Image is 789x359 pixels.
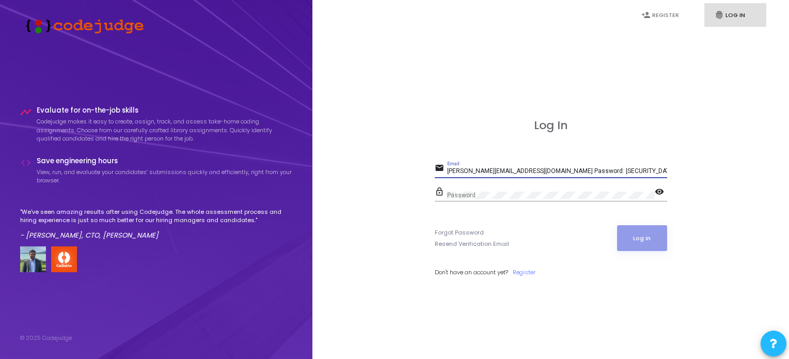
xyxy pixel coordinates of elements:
i: timeline [20,106,31,118]
img: company-logo [51,246,77,272]
a: Forgot Password [435,228,484,237]
i: fingerprint [715,10,724,20]
p: View, run, and evaluate your candidates’ submissions quickly and efficiently, right from your bro... [37,168,293,185]
i: person_add [641,10,651,20]
p: Codejudge makes it easy to create, assign, track, and assess take-home coding assignments. Choose... [37,117,293,143]
mat-icon: email [435,163,447,175]
img: user image [20,246,46,272]
a: person_addRegister [631,3,693,27]
h4: Save engineering hours [37,157,293,165]
p: "We've seen amazing results after using Codejudge. The whole assessment process and hiring experi... [20,208,293,225]
a: Resend Verification Email [435,240,509,248]
em: - [PERSON_NAME], CTO, [PERSON_NAME] [20,230,159,240]
button: Log In [617,225,667,251]
div: © 2025 Codejudge [20,334,72,342]
i: code [20,157,31,168]
input: Email [447,168,667,175]
a: Register [513,268,535,277]
mat-icon: lock_outline [435,186,447,199]
a: fingerprintLog In [704,3,766,27]
h3: Log In [435,119,667,132]
mat-icon: visibility [655,186,667,199]
h4: Evaluate for on-the-job skills [37,106,293,115]
span: Don't have an account yet? [435,268,508,276]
